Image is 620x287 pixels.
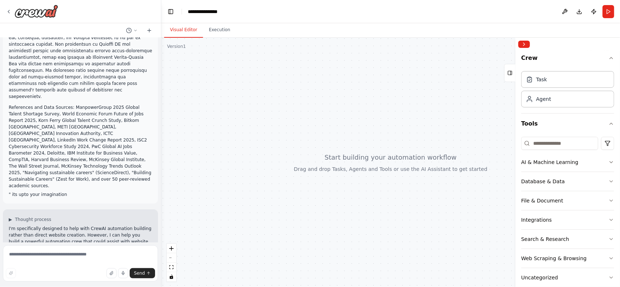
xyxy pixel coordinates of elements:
span: Send [134,270,145,276]
button: Tools [521,114,614,134]
div: Web Scraping & Browsing [521,255,587,262]
div: Crew [521,68,614,113]
button: Execution [203,22,236,38]
button: Web Scraping & Browsing [521,249,614,268]
button: toggle interactivity [167,272,176,282]
button: fit view [167,263,176,272]
div: Search & Research [521,235,569,243]
p: " its upto your imagination [9,191,152,198]
p: I'm specifically designed to help with CrewAI automation building rather than direct website crea... [9,225,152,258]
button: Uncategorized [521,268,614,287]
div: AI & Machine Learning [521,159,578,166]
button: AI & Machine Learning [521,153,614,172]
div: Database & Data [521,178,565,185]
p: References and Data Sources: ManpowerGroup 2025 Global Talent Shortage Survey, World Economic For... [9,104,152,189]
button: Visual Editor [164,22,203,38]
button: zoom out [167,253,176,263]
button: ▶Thought process [9,217,51,222]
div: Integrations [521,216,552,224]
button: Send [130,268,155,278]
div: Uncategorized [521,274,558,281]
button: Database & Data [521,172,614,191]
div: Version 1 [167,44,186,49]
button: Hide left sidebar [166,7,176,17]
span: ▶ [9,217,12,222]
div: Agent [536,95,551,103]
button: zoom in [167,244,176,253]
button: Toggle Sidebar [512,38,518,287]
button: Click to speak your automation idea [118,268,128,278]
button: Upload files [106,268,117,278]
div: React Flow controls [167,244,176,282]
button: File & Document [521,191,614,210]
span: Thought process [15,217,51,222]
button: Search & Research [521,230,614,249]
button: Start a new chat [143,26,155,35]
div: Task [536,76,547,83]
button: Switch to previous chat [123,26,141,35]
nav: breadcrumb [188,8,224,15]
button: Crew [521,51,614,68]
img: Logo [15,5,58,18]
button: Collapse right sidebar [518,41,530,48]
button: Integrations [521,210,614,229]
div: File & Document [521,197,563,204]
button: Improve this prompt [6,268,16,278]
